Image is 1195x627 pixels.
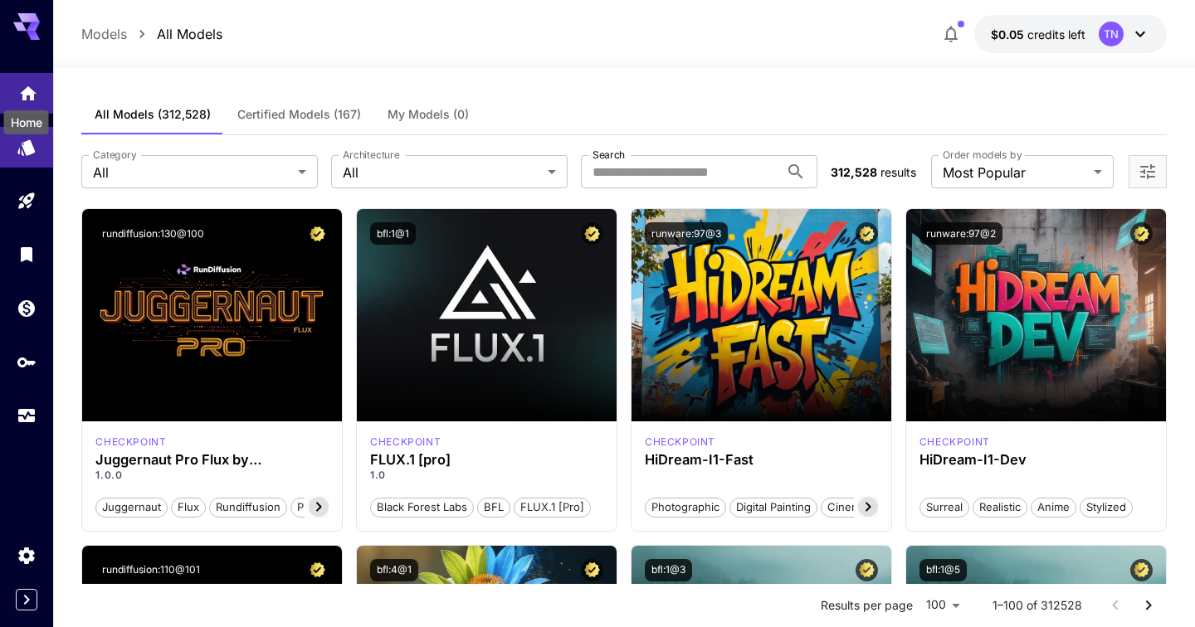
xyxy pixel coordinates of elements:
div: Playground [17,191,37,211]
button: $0.05TN [974,15,1167,53]
button: Expand sidebar [16,589,37,610]
button: Certified Model – Vetted for best performance and includes a commercial license. [306,222,329,245]
button: runware:97@2 [919,222,1002,245]
button: Surreal [919,496,969,518]
button: juggernaut [95,496,168,518]
p: Results per page [821,597,913,614]
span: BFL [478,499,510,516]
div: fluxpro [370,435,441,450]
h3: HiDream-I1-Dev [919,452,1153,468]
span: All Models (312,528) [95,107,211,122]
button: Certified Model – Vetted for best performance and includes a commercial license. [856,559,878,581]
span: Digital Painting [730,499,817,516]
p: 1.0.0 [95,468,329,483]
button: FLUX.1 [pro] [514,496,591,518]
button: Cinematic [821,496,885,518]
label: Search [593,148,625,162]
button: bfl:1@1 [370,222,416,245]
button: Certified Model – Vetted for best performance and includes a commercial license. [1130,222,1153,245]
button: Certified Model – Vetted for best performance and includes a commercial license. [581,559,603,581]
button: rundiffusion:110@101 [95,559,207,581]
span: Anime [1032,499,1075,516]
div: API Keys [17,352,37,372]
label: Order models by [943,148,1022,162]
p: checkpoint [95,435,166,450]
span: All [343,163,541,182]
div: Library [17,244,37,265]
span: 312,528 [831,165,877,179]
span: My Models (0) [388,107,469,122]
span: flux [172,499,205,516]
button: runware:97@3 [645,222,728,245]
button: Certified Model – Vetted for best performance and includes a commercial license. [1130,559,1153,581]
span: pro [291,499,320,516]
div: Wallet [17,298,37,318]
button: pro [290,496,321,518]
h3: FLUX.1 [pro] [370,452,603,468]
a: Models [81,24,127,44]
span: All [93,163,291,182]
div: Home [4,110,49,134]
nav: breadcrumb [81,24,222,44]
div: TN [1099,22,1124,46]
span: Realistic [973,499,1027,516]
button: Black Forest Labs [370,496,474,518]
span: Most Popular [943,163,1087,182]
button: Photographic [645,496,726,518]
span: rundiffusion [210,499,286,516]
div: Usage [17,406,37,426]
span: results [880,165,916,179]
button: rundiffusion:130@100 [95,222,211,245]
p: 1–100 of 312528 [993,597,1082,614]
button: BFL [477,496,510,518]
p: 1.0 [370,468,603,483]
label: Architecture [343,148,399,162]
button: Stylized [1080,496,1133,518]
div: FLUX.1 D [95,435,166,450]
p: checkpoint [919,435,990,450]
p: checkpoint [370,435,441,450]
button: Anime [1031,496,1076,518]
span: Stylized [1080,499,1132,516]
button: Open more filters [1138,162,1158,182]
h3: Juggernaut Pro Flux by RunDiffusion [95,452,329,468]
div: Models [17,132,37,153]
span: FLUX.1 [pro] [515,499,590,516]
button: rundiffusion [209,496,287,518]
h3: HiDream-I1-Fast [645,452,878,468]
button: bfl:1@5 [919,559,967,581]
div: HiDream Fast [645,435,715,450]
span: Cinematic [822,499,884,516]
button: Certified Model – Vetted for best performance and includes a commercial license. [306,559,329,581]
a: All Models [157,24,222,44]
button: Certified Model – Vetted for best performance and includes a commercial license. [856,222,878,245]
button: bfl:1@3 [645,559,692,581]
span: Certified Models (167) [237,107,361,122]
span: juggernaut [96,499,167,516]
div: HiDream Dev [919,435,990,450]
span: credits left [1027,27,1085,41]
span: Photographic [646,499,725,516]
p: checkpoint [645,435,715,450]
button: Digital Painting [729,496,817,518]
div: Settings [17,545,37,566]
button: Realistic [973,496,1027,518]
button: flux [171,496,206,518]
label: Category [93,148,137,162]
button: Go to next page [1132,589,1165,622]
button: bfl:4@1 [370,559,418,581]
div: Home [18,78,38,99]
span: Black Forest Labs [371,499,473,516]
div: $0.05 [991,26,1085,43]
button: Certified Model – Vetted for best performance and includes a commercial license. [581,222,603,245]
span: $0.05 [991,27,1027,41]
div: 100 [919,593,966,617]
span: Surreal [920,499,968,516]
